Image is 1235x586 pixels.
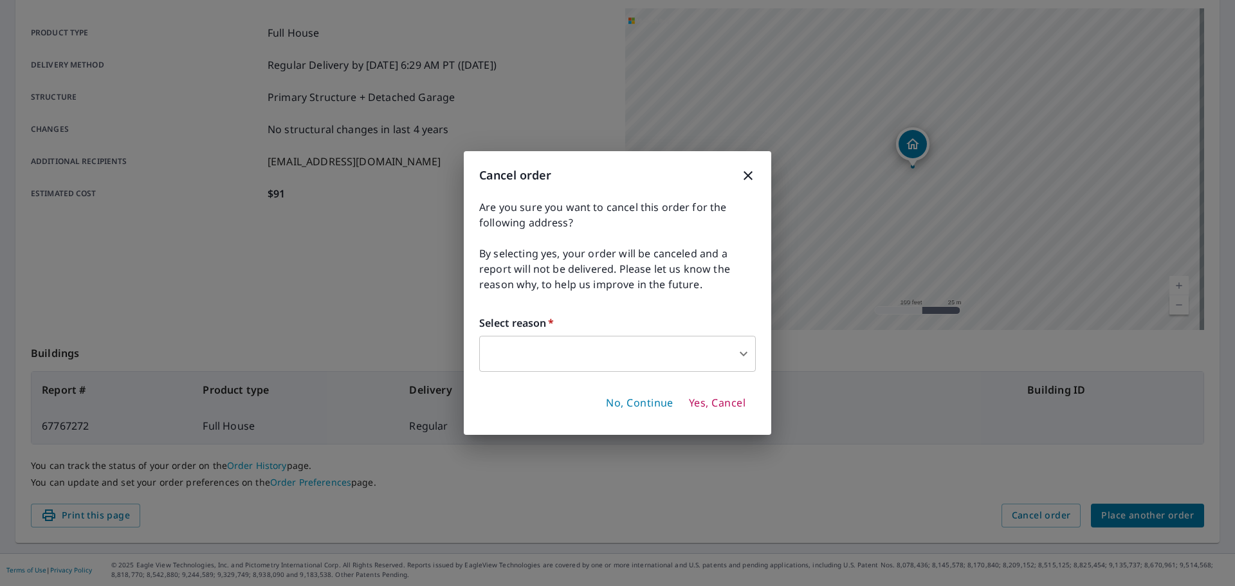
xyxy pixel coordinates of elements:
span: No, Continue [606,396,673,410]
h3: Cancel order [479,167,756,184]
span: By selecting yes, your order will be canceled and a report will not be delivered. Please let us k... [479,246,756,292]
span: Are you sure you want to cancel this order for the following address? [479,199,756,230]
button: Yes, Cancel [684,392,751,414]
span: Yes, Cancel [689,396,746,410]
label: Select reason [479,315,756,331]
button: No, Continue [601,392,679,414]
div: ​ [479,336,756,372]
